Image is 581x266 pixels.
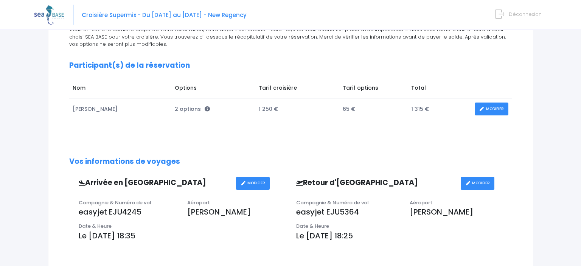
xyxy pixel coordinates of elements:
[82,11,247,19] span: Croisière Supermix - Du [DATE] au [DATE] - New Regency
[187,199,210,206] span: Aéroport
[339,80,407,98] td: Tarif options
[407,99,471,120] td: 1 315 €
[407,80,471,98] td: Total
[69,157,512,166] h2: Vos informations de voyages
[79,222,112,230] span: Date & Heure
[187,206,285,218] p: [PERSON_NAME]
[69,26,506,48] span: Vous arrivez à la dernière étape de votre réservation, votre départ est proche. Toute l’équipe vo...
[69,99,171,120] td: [PERSON_NAME]
[410,206,512,218] p: [PERSON_NAME]
[475,103,508,116] a: MODIFIER
[236,177,270,190] a: MODIFIER
[255,80,339,98] td: Tarif croisière
[296,222,329,230] span: Date & Heure
[73,179,236,187] h3: Arrivée en [GEOGRAPHIC_DATA]
[79,230,285,241] p: Le [DATE] 18:35
[296,199,369,206] span: Compagnie & Numéro de vol
[171,80,255,98] td: Options
[69,61,512,70] h2: Participant(s) de la réservation
[509,11,542,18] span: Déconnexion
[339,99,407,120] td: 65 €
[461,177,494,190] a: MODIFIER
[296,230,512,241] p: Le [DATE] 18:25
[79,199,151,206] span: Compagnie & Numéro de vol
[79,206,176,218] p: easyjet EJU4245
[175,105,210,113] span: 2 options
[255,99,339,120] td: 1 250 €
[69,80,171,98] td: Nom
[296,206,398,218] p: easyjet EJU5364
[290,179,461,187] h3: Retour d'[GEOGRAPHIC_DATA]
[410,199,432,206] span: Aéroport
